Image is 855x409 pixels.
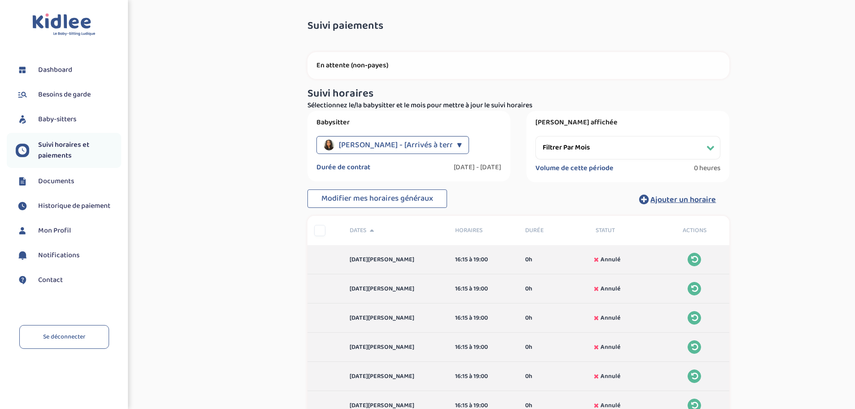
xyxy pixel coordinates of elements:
[38,114,76,125] span: Baby-sitters
[343,313,448,323] div: [DATE][PERSON_NAME]
[316,61,720,70] p: En attente (non-payes)
[601,255,620,264] span: Annulé
[455,313,512,323] div: 16:15 à 19:00
[16,175,29,188] img: documents.svg
[321,192,433,205] span: Modifier mes horaires généraux
[16,224,29,237] img: profil.svg
[454,163,501,172] label: [DATE] - [DATE]
[601,313,620,323] span: Annulé
[343,284,448,294] div: [DATE][PERSON_NAME]
[307,20,383,32] span: Suivi paiements
[38,140,121,161] span: Suivi horaires et paiements
[38,250,79,261] span: Notifications
[525,284,532,294] span: 0h
[16,199,29,213] img: suivihoraire.svg
[339,136,463,154] span: [PERSON_NAME] - [Arrivés à terme]
[16,113,121,126] a: Baby-sitters
[601,372,620,381] span: Annulé
[16,249,29,262] img: notification.svg
[307,100,729,111] p: Sélectionnez le/la babysitter et le mois pour mettre à jour le suivi horaires
[16,63,121,77] a: Dashboard
[525,343,532,352] span: 0h
[343,343,448,352] div: [DATE][PERSON_NAME]
[16,175,121,188] a: Documents
[19,325,109,349] a: Se déconnecter
[316,118,501,127] label: Babysitter
[694,164,720,173] span: 0 heures
[659,226,730,235] div: Actions
[316,163,370,172] label: Durée de contrat
[343,255,448,264] div: [DATE][PERSON_NAME]
[525,313,532,323] span: 0h
[307,88,729,100] h3: Suivi horaires
[455,284,512,294] div: 16:15 à 19:00
[16,140,121,161] a: Suivi horaires et paiements
[601,284,620,294] span: Annulé
[16,273,121,287] a: Contact
[38,275,63,286] span: Contact
[455,255,512,264] div: 16:15 à 19:00
[38,176,74,187] span: Documents
[457,136,462,154] div: ▼
[16,224,121,237] a: Mon Profil
[650,194,716,206] span: Ajouter un horaire
[535,118,720,127] label: [PERSON_NAME] affichée
[38,201,110,211] span: Historique de paiement
[589,226,659,235] div: Statut
[324,140,334,150] img: avatar_oualia-hajar_2025_01_27_17_38_16.png
[16,199,121,213] a: Historique de paiement
[16,273,29,287] img: contact.svg
[16,88,29,101] img: besoin.svg
[626,189,729,209] button: Ajouter un horaire
[16,88,121,101] a: Besoins de garde
[535,164,614,173] label: Volume de cette période
[455,372,512,381] div: 16:15 à 19:00
[16,249,121,262] a: Notifications
[343,226,448,235] div: Dates
[16,63,29,77] img: dashboard.svg
[16,144,29,157] img: suivihoraire.svg
[455,343,512,352] div: 16:15 à 19:00
[525,255,532,264] span: 0h
[525,372,532,381] span: 0h
[601,343,620,352] span: Annulé
[455,226,512,235] span: Horaires
[38,225,71,236] span: Mon Profil
[32,13,96,36] img: logo.svg
[38,65,72,75] span: Dashboard
[16,113,29,126] img: babysitters.svg
[38,89,91,100] span: Besoins de garde
[518,226,589,235] div: Durée
[307,189,447,208] button: Modifier mes horaires généraux
[343,372,448,381] div: [DATE][PERSON_NAME]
